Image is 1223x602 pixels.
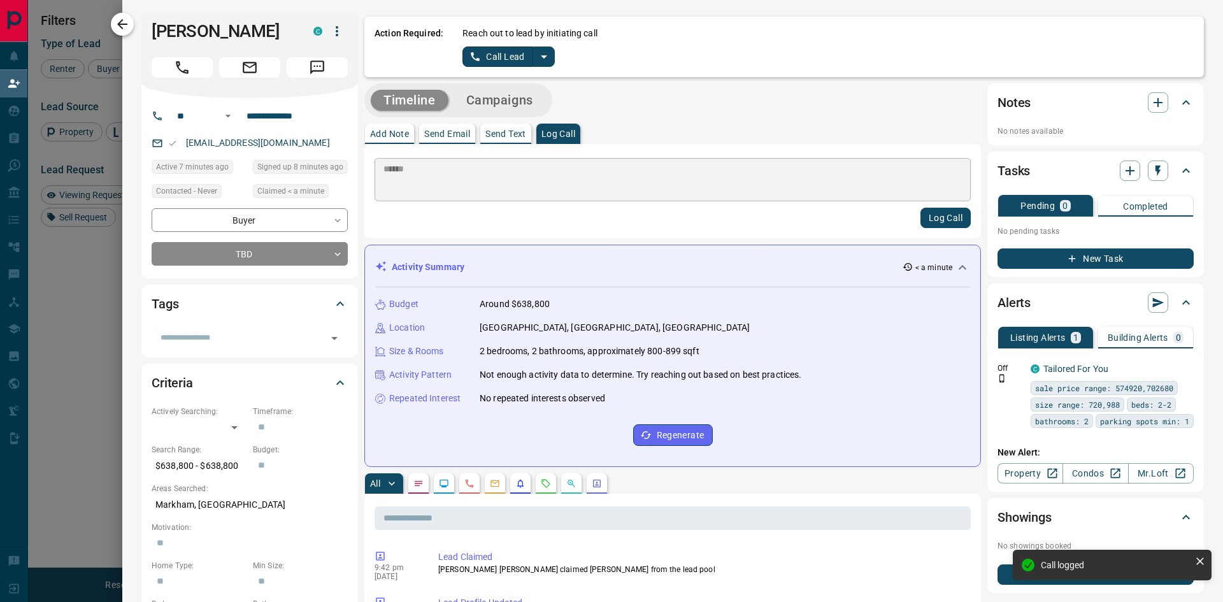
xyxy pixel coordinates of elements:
[998,374,1006,383] svg: Push Notification Only
[389,345,444,358] p: Size & Rooms
[462,47,533,67] button: Call Lead
[1100,415,1189,427] span: parking spots min: 1
[152,294,178,314] h2: Tags
[186,138,330,148] a: [EMAIL_ADDRESS][DOMAIN_NAME]
[485,129,526,138] p: Send Text
[1128,463,1194,484] a: Mr.Loft
[1062,463,1128,484] a: Condos
[156,185,217,197] span: Contacted - Never
[1123,202,1168,211] p: Completed
[998,92,1031,113] h2: Notes
[1108,333,1168,342] p: Building Alerts
[152,208,348,232] div: Buyer
[480,321,750,334] p: [GEOGRAPHIC_DATA], [GEOGRAPHIC_DATA], [GEOGRAPHIC_DATA]
[168,139,177,148] svg: Email Valid
[389,321,425,334] p: Location
[152,57,213,78] span: Call
[152,560,247,571] p: Home Type:
[566,478,576,489] svg: Opportunities
[389,368,452,382] p: Activity Pattern
[462,47,555,67] div: split button
[464,478,475,489] svg: Calls
[480,392,605,405] p: No repeated interests observed
[438,564,966,575] p: [PERSON_NAME] [PERSON_NAME] claimed [PERSON_NAME] from the lead pool
[1031,364,1040,373] div: condos.ca
[389,297,418,311] p: Budget
[152,483,348,494] p: Areas Searched:
[998,564,1194,585] button: New Showing
[998,87,1194,118] div: Notes
[439,478,449,489] svg: Lead Browsing Activity
[370,479,380,488] p: All
[152,444,247,455] p: Search Range:
[152,21,294,41] h1: [PERSON_NAME]
[375,572,419,581] p: [DATE]
[1043,364,1108,374] a: Tailored For You
[541,478,551,489] svg: Requests
[257,185,324,197] span: Claimed < a minute
[1073,333,1078,342] p: 1
[541,129,575,138] p: Log Call
[152,455,247,477] p: $638,800 - $638,800
[1062,201,1068,210] p: 0
[920,208,971,228] button: Log Call
[325,329,343,347] button: Open
[592,478,602,489] svg: Agent Actions
[287,57,348,78] span: Message
[389,392,461,405] p: Repeated Interest
[1035,398,1120,411] span: size range: 720,988
[998,155,1194,186] div: Tasks
[998,161,1030,181] h2: Tasks
[1010,333,1066,342] p: Listing Alerts
[462,27,597,40] p: Reach out to lead by initiating call
[220,108,236,124] button: Open
[480,368,802,382] p: Not enough activity data to determine. Try reaching out based on best practices.
[152,373,193,393] h2: Criteria
[392,261,464,274] p: Activity Summary
[253,560,348,571] p: Min Size:
[152,494,348,515] p: Markham, [GEOGRAPHIC_DATA]
[998,222,1194,241] p: No pending tasks
[998,287,1194,318] div: Alerts
[633,424,713,446] button: Regenerate
[1041,560,1190,570] div: Call logged
[253,184,348,202] div: Sun Sep 14 2025
[152,289,348,319] div: Tags
[152,160,247,178] div: Sun Sep 14 2025
[156,161,229,173] span: Active 7 minutes ago
[915,262,952,273] p: < a minute
[1176,333,1181,342] p: 0
[998,507,1052,527] h2: Showings
[1035,382,1173,394] span: sale price range: 574920,702680
[152,406,247,417] p: Actively Searching:
[371,90,448,111] button: Timeline
[413,478,424,489] svg: Notes
[152,522,348,533] p: Motivation:
[253,444,348,455] p: Budget:
[370,129,409,138] p: Add Note
[998,463,1063,484] a: Property
[454,90,546,111] button: Campaigns
[375,27,443,67] p: Action Required:
[490,478,500,489] svg: Emails
[998,362,1023,374] p: Off
[998,540,1194,552] p: No showings booked
[998,248,1194,269] button: New Task
[1035,415,1089,427] span: bathrooms: 2
[152,368,348,398] div: Criteria
[998,125,1194,137] p: No notes available
[998,292,1031,313] h2: Alerts
[1020,201,1055,210] p: Pending
[313,27,322,36] div: condos.ca
[480,345,699,358] p: 2 bedrooms, 2 bathrooms, approximately 800-899 sqft
[998,502,1194,533] div: Showings
[1131,398,1171,411] span: beds: 2-2
[253,406,348,417] p: Timeframe:
[480,297,550,311] p: Around $638,800
[375,255,970,279] div: Activity Summary< a minute
[998,446,1194,459] p: New Alert:
[515,478,526,489] svg: Listing Alerts
[424,129,470,138] p: Send Email
[219,57,280,78] span: Email
[438,550,966,564] p: Lead Claimed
